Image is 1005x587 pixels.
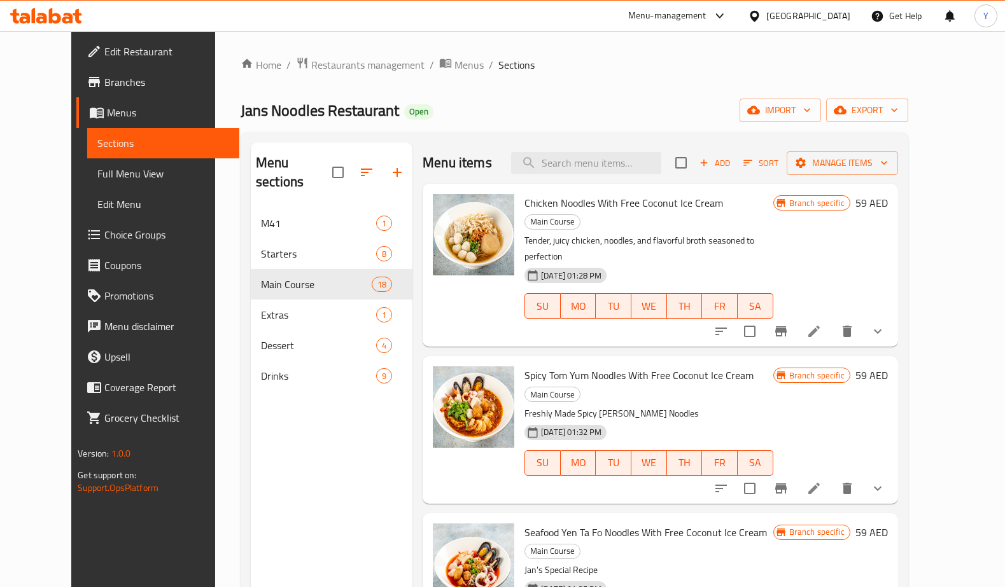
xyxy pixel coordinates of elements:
span: Edit Restaurant [104,44,229,59]
span: Branch specific [784,369,850,382]
nav: Menu sections [251,203,412,396]
button: export [826,99,908,122]
div: Starters8 [251,238,412,269]
span: 8 [377,248,391,260]
div: Starters [261,246,376,261]
button: sort-choices [706,473,736,504]
span: FR [707,453,733,472]
span: Select to update [736,475,763,502]
a: Grocery Checklist [76,403,239,433]
p: Freshly Made Spicy [PERSON_NAME] Noodles [524,406,773,422]
img: Chicken Noodles With Free Coconut Ice Cream [433,194,514,275]
span: Select to update [736,318,763,345]
div: Menu-management [628,8,706,24]
li: / [286,57,291,73]
span: Drinks [261,368,376,383]
p: Tender, juicy chicken, noodles, and flavorful broth seasoned to perfection [524,233,773,265]
a: Edit Menu [87,189,239,219]
span: Sort [743,156,778,170]
span: 18 [372,279,391,291]
span: Version: [78,445,109,462]
span: Promotions [104,288,229,303]
div: items [376,216,392,231]
button: Manage items [787,151,898,175]
button: SU [524,450,561,476]
a: Upsell [76,342,239,372]
div: items [376,368,392,383]
span: Y [983,9,988,23]
div: items [376,338,392,353]
span: Extras [261,307,376,322]
span: SU [530,453,556,472]
span: Add [698,156,732,170]
div: Main Course [524,214,580,230]
a: Home [241,57,281,73]
button: import [740,99,821,122]
span: Open [404,106,433,117]
button: TU [596,450,631,476]
span: Coverage Report [104,380,229,395]
span: Select all sections [325,159,351,186]
span: Seafood Yen Ta Fo Noodles With Free Coconut Ice Cream [524,523,767,542]
button: TU [596,293,631,319]
h2: Menu sections [256,153,332,191]
span: Manage items [797,155,888,171]
li: / [430,57,434,73]
a: Menu disclaimer [76,311,239,342]
span: 1 [377,218,391,230]
div: items [376,246,392,261]
span: 1 [377,309,391,321]
span: Choice Groups [104,227,229,242]
span: [DATE] 01:32 PM [536,426,607,438]
a: Coverage Report [76,372,239,403]
span: Main Course [525,214,580,229]
a: Sections [87,128,239,158]
span: 1.0.0 [111,445,131,462]
div: Dessert4 [251,330,412,361]
span: SU [530,297,556,315]
div: Extras1 [251,300,412,330]
button: FR [702,293,738,319]
span: Add item [694,153,735,173]
h6: 59 AED [855,194,888,212]
span: export [836,102,898,118]
span: Full Menu View [97,166,229,181]
h6: 59 AED [855,366,888,384]
a: Full Menu View [87,158,239,189]
a: Restaurants management [296,57,425,73]
span: Menus [107,105,229,120]
button: WE [631,450,667,476]
button: SA [738,450,773,476]
span: Sort sections [351,157,382,188]
a: Edit Restaurant [76,36,239,67]
input: search [511,152,661,174]
span: Branch specific [784,197,850,209]
span: Grocery Checklist [104,410,229,425]
button: TH [667,293,703,319]
div: items [372,277,392,292]
a: Edit menu item [806,324,822,339]
button: show more [862,316,893,347]
a: Menus [439,57,484,73]
a: Coupons [76,250,239,280]
button: SA [738,293,773,319]
nav: breadcrumb [241,57,908,73]
button: sort-choices [706,316,736,347]
span: MO [566,453,591,472]
button: Branch-specific-item [766,473,796,504]
span: MO [566,297,591,315]
h2: Menu items [423,153,492,172]
span: SA [743,453,768,472]
span: Sections [97,135,229,151]
div: items [376,307,392,322]
button: Add section [382,157,412,188]
span: TH [672,297,698,315]
div: Main Course [524,544,580,559]
span: Dessert [261,338,376,353]
span: FR [707,297,733,315]
h6: 59 AED [855,523,888,541]
span: Coupons [104,258,229,273]
span: Sort items [735,153,787,173]
span: M41 [261,216,376,231]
